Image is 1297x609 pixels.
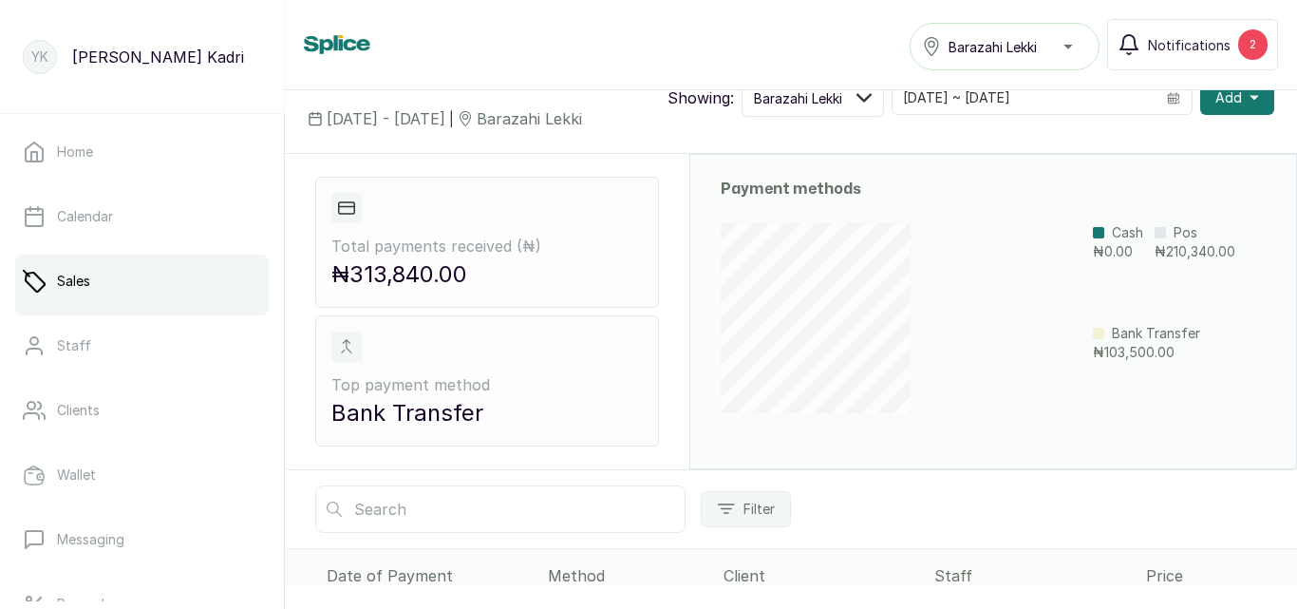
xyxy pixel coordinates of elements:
p: Calendar [57,207,113,226]
div: 2 [1238,29,1268,60]
span: Add [1215,88,1242,107]
div: Date of Payment [327,564,533,587]
span: Notifications [1148,35,1231,55]
p: Home [57,143,93,162]
h2: Payment methods [721,178,1266,200]
p: Top payment method [331,373,643,396]
p: Bank Transfer [331,396,643,430]
div: Method [548,564,708,587]
p: Total payments received ( ₦ ) [331,235,643,257]
a: Staff [15,319,269,372]
p: Sales [57,272,90,291]
p: ₦210,340.00 [1155,242,1235,261]
p: Showing: [667,86,734,109]
p: Pos [1174,223,1197,242]
a: Wallet [15,448,269,502]
span: | [449,109,454,129]
a: Sales [15,255,269,308]
div: Client [724,564,920,587]
button: Barazahi Lekki [910,23,1100,70]
span: Barazahi Lekki [949,37,1037,57]
button: Filter [701,491,791,527]
a: Home [15,125,269,179]
p: Wallet [57,466,96,485]
button: Notifications2 [1107,19,1278,70]
p: ₦313,840.00 [331,257,643,292]
p: Cash [1112,223,1143,242]
a: Calendar [15,190,269,243]
a: Clients [15,384,269,437]
p: ₦0.00 [1093,242,1143,261]
span: Barazahi Lekki [754,88,842,108]
p: [PERSON_NAME] Kadri [72,46,244,68]
p: YK [31,48,48,67]
span: Filter [743,500,775,519]
button: Add [1200,81,1274,115]
div: Staff [934,564,1131,587]
p: Messaging [57,530,124,549]
p: ₦103,500.00 [1093,343,1200,362]
span: Barazahi Lekki [477,107,582,130]
p: Staff [57,336,91,355]
p: Bank Transfer [1112,324,1200,343]
p: Clients [57,401,100,420]
button: Barazahi Lekki [742,80,884,117]
a: Messaging [15,513,269,566]
svg: calendar [1167,91,1180,105]
input: Search [315,485,686,533]
div: Price [1146,564,1289,587]
span: [DATE] - [DATE] [327,107,445,130]
input: Select date [893,82,1156,114]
